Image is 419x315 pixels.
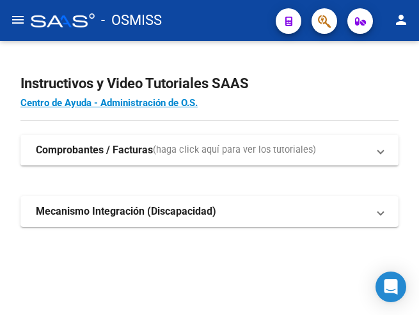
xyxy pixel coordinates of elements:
[153,143,316,157] span: (haga click aquí para ver los tutoriales)
[20,196,399,227] mat-expansion-panel-header: Mecanismo Integración (Discapacidad)
[101,6,162,35] span: - OSMISS
[10,12,26,27] mat-icon: menu
[36,204,216,219] strong: Mecanismo Integración (Discapacidad)
[20,135,399,165] mat-expansion-panel-header: Comprobantes / Facturas(haga click aquí para ver los tutoriales)
[20,72,399,96] h2: Instructivos y Video Tutoriales SAAS
[393,12,409,27] mat-icon: person
[20,97,198,109] a: Centro de Ayuda - Administración de O.S.
[376,272,406,302] div: Open Intercom Messenger
[36,143,153,157] strong: Comprobantes / Facturas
